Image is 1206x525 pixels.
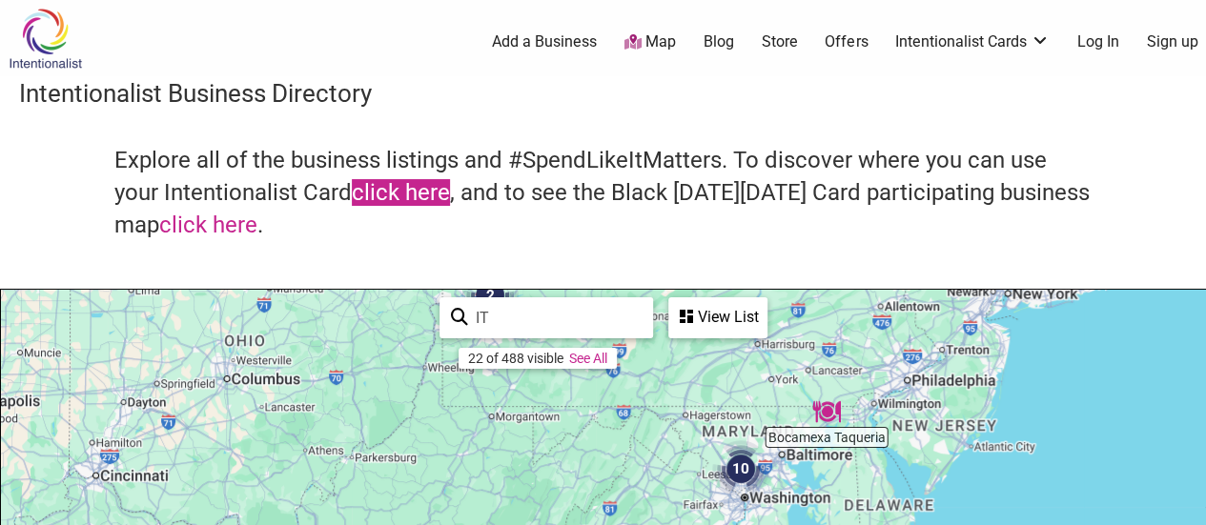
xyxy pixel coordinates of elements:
h3: Intentionalist Business Directory [19,76,1187,111]
div: Bocamexa Taqueria [812,397,841,426]
div: 10 [712,440,769,497]
a: Add a Business [492,31,597,52]
a: click here [352,179,450,206]
a: click here [159,212,257,238]
h4: Explore all of the business listings and #SpendLikeItMatters. To discover where you can use your ... [114,145,1092,241]
div: View List [670,299,766,335]
a: Intentionalist Cards [895,31,1050,52]
div: 8 [976,234,1033,292]
a: Blog [704,31,734,52]
a: Store [761,31,797,52]
a: Offers [825,31,868,52]
a: Sign up [1147,31,1198,52]
div: 22 of 488 visible [468,351,563,366]
a: Map [624,31,676,53]
div: See a list of the visible businesses [668,297,767,338]
a: Log In [1077,31,1119,52]
div: Type to search and filter [439,297,653,338]
a: See All [569,351,607,366]
input: Type to find and filter... [468,299,642,336]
